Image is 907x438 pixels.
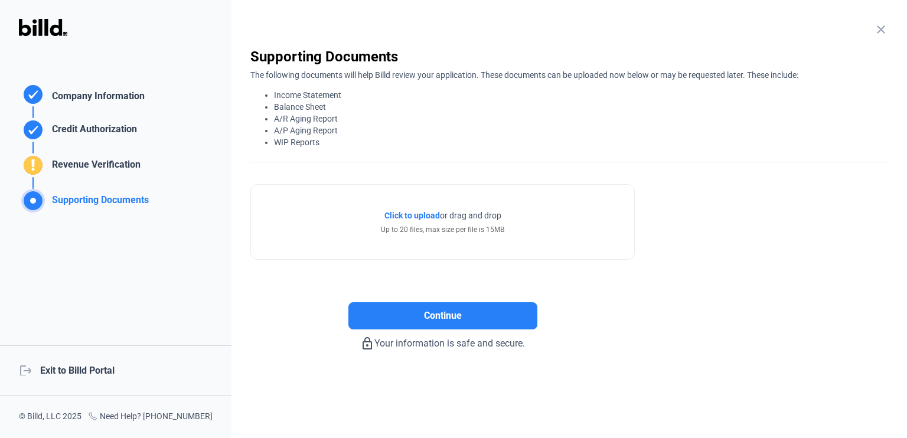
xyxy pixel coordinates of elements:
span: or drag and drop [440,210,501,221]
div: Company Information [47,89,145,106]
div: Need Help? [PHONE_NUMBER] [88,410,213,424]
mat-icon: lock_outline [360,336,374,351]
li: A/P Aging Report [274,125,888,136]
li: Income Statement [274,89,888,101]
li: Balance Sheet [274,101,888,113]
mat-icon: close [874,22,888,37]
div: Your information is safe and secure. [250,329,635,351]
mat-icon: logout [19,364,31,375]
div: Revenue Verification [47,158,141,177]
div: © Billd, LLC 2025 [19,410,81,424]
div: Supporting Documents [47,193,149,213]
li: WIP Reports [274,136,888,148]
span: Continue [424,309,462,323]
span: Click to upload [384,211,440,220]
button: Continue [348,302,537,329]
div: Supporting Documents [250,47,888,66]
div: Up to 20 files, max size per file is 15MB [381,224,504,235]
div: Credit Authorization [47,122,137,142]
div: The following documents will help Billd review your application. These documents can be uploaded ... [250,66,888,148]
li: A/R Aging Report [274,113,888,125]
img: Billd Logo [19,19,67,36]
